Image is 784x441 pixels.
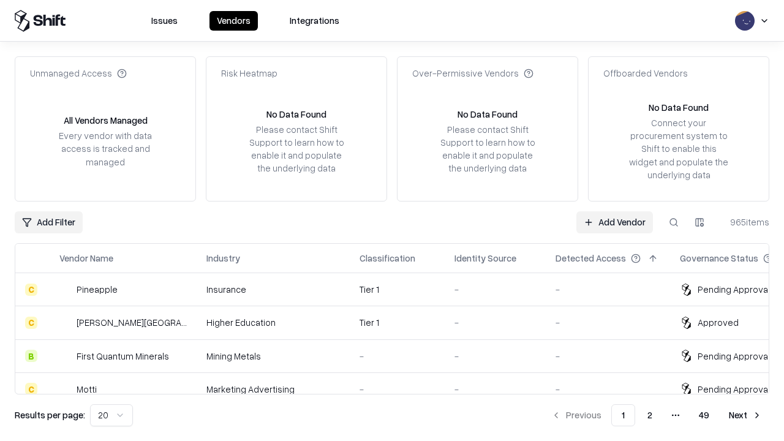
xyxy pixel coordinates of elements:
[556,383,660,396] div: -
[360,316,435,329] div: Tier 1
[556,283,660,296] div: -
[206,252,240,265] div: Industry
[649,101,709,114] div: No Data Found
[59,383,72,395] img: Motti
[628,116,729,181] div: Connect your procurement system to Shift to enable this widget and populate the underlying data
[360,283,435,296] div: Tier 1
[638,404,662,426] button: 2
[454,350,536,363] div: -
[412,67,533,80] div: Over-Permissive Vendors
[64,114,148,127] div: All Vendors Managed
[25,317,37,329] div: C
[689,404,719,426] button: 49
[55,129,156,168] div: Every vendor with data access is tracked and managed
[209,11,258,31] button: Vendors
[360,383,435,396] div: -
[59,317,72,329] img: Reichman University
[30,67,127,80] div: Unmanaged Access
[698,350,770,363] div: Pending Approval
[59,350,72,362] img: First Quantum Minerals
[698,383,770,396] div: Pending Approval
[206,316,340,329] div: Higher Education
[25,350,37,362] div: B
[206,350,340,363] div: Mining Metals
[454,252,516,265] div: Identity Source
[59,252,113,265] div: Vendor Name
[25,383,37,395] div: C
[556,252,626,265] div: Detected Access
[77,383,97,396] div: Motti
[144,11,185,31] button: Issues
[59,284,72,296] img: Pineapple
[611,404,635,426] button: 1
[221,67,277,80] div: Risk Heatmap
[556,350,660,363] div: -
[77,350,169,363] div: First Quantum Minerals
[246,123,347,175] div: Please contact Shift Support to learn how to enable it and populate the underlying data
[206,383,340,396] div: Marketing Advertising
[15,211,83,233] button: Add Filter
[454,316,536,329] div: -
[360,252,415,265] div: Classification
[544,404,769,426] nav: pagination
[698,283,770,296] div: Pending Approval
[77,283,118,296] div: Pineapple
[25,284,37,296] div: C
[454,283,536,296] div: -
[266,108,326,121] div: No Data Found
[698,316,739,329] div: Approved
[458,108,518,121] div: No Data Found
[77,316,187,329] div: [PERSON_NAME][GEOGRAPHIC_DATA]
[576,211,653,233] a: Add Vendor
[15,409,85,421] p: Results per page:
[360,350,435,363] div: -
[437,123,538,175] div: Please contact Shift Support to learn how to enable it and populate the underlying data
[603,67,688,80] div: Offboarded Vendors
[722,404,769,426] button: Next
[556,316,660,329] div: -
[680,252,758,265] div: Governance Status
[720,216,769,228] div: 965 items
[282,11,347,31] button: Integrations
[206,283,340,296] div: Insurance
[454,383,536,396] div: -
